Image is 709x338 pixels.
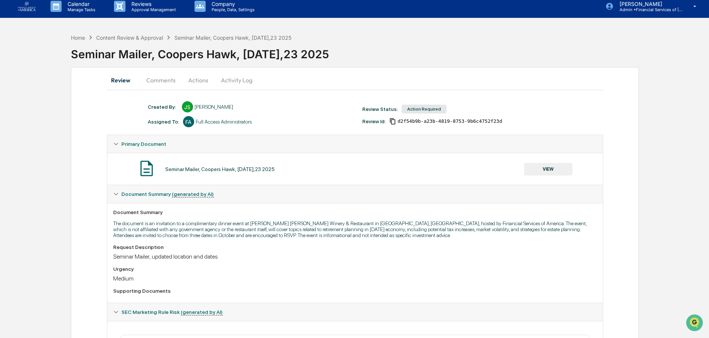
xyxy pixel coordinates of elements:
div: SEC Marketing Rule Risk (generated by AI) [107,303,603,321]
p: Company [206,1,258,7]
span: Document Summary [121,191,214,197]
button: VIEW [524,163,572,175]
span: Attestations [61,93,92,101]
div: Document Summary (generated by AI) [107,185,603,203]
div: Created By: ‎ ‎ [148,104,178,110]
img: logo [18,1,36,11]
div: Seminar Mailer, Coopers Hawk, [DATE],23 2025 [71,42,709,61]
div: Primary Document [107,153,603,185]
div: Request Description [113,244,597,250]
div: Action Required [402,105,447,114]
a: 🖐️Preclearance [4,91,51,104]
button: Comments [140,71,182,89]
div: Review Id: [362,118,386,124]
div: We're available if you need us! [25,64,94,70]
span: Primary Document [121,141,166,147]
div: Assigned To: [148,119,179,125]
img: Document Icon [137,159,156,178]
div: Review Status: [362,106,398,112]
span: SEC Marketing Rule Risk [121,309,223,315]
button: Activity Log [215,71,258,89]
div: Urgency [113,266,597,272]
p: How can we help? [7,16,135,27]
div: JS [182,101,193,112]
div: Seminar Mailer; updated location and dates [113,253,597,260]
p: Calendar [62,1,99,7]
a: 🔎Data Lookup [4,105,50,118]
div: Primary Document [107,135,603,153]
div: FA [183,116,194,127]
input: Clear [19,34,122,42]
u: (generated by AI) [181,309,223,315]
p: The document is an invitation to a complimentary dinner event at [PERSON_NAME] [PERSON_NAME] Wine... [113,220,597,238]
div: Start new chat [25,57,122,64]
div: secondary tabs example [107,71,603,89]
p: Manage Tasks [62,7,99,12]
div: Home [71,35,85,41]
div: Document Summary [113,209,597,215]
a: Powered byPylon [52,125,90,131]
div: Content Review & Approval [96,35,163,41]
div: 🖐️ [7,94,13,100]
div: [PERSON_NAME] [195,104,233,110]
button: Review [107,71,140,89]
div: Supporting Documents [113,288,597,294]
img: 1746055101610-c473b297-6a78-478c-a979-82029cc54cd1 [7,57,21,70]
div: 🔎 [7,108,13,114]
div: Medium [113,275,597,282]
p: Approval Management [125,7,180,12]
div: Seminar Mailer, Coopers Hawk, [DATE],23 2025 [165,166,275,172]
u: (generated by AI) [172,191,214,197]
p: [PERSON_NAME] [614,1,683,7]
span: Data Lookup [15,108,47,115]
button: Actions [182,71,215,89]
span: d2f54b9b-a23b-4819-8753-9b6c4752f23d [398,118,502,124]
button: Start new chat [126,59,135,68]
span: Copy Id [389,118,396,125]
div: Seminar Mailer, Coopers Hawk, [DATE],23 2025 [174,35,291,41]
p: People, Data, Settings [206,7,258,12]
p: Admin • Financial Services of [GEOGRAPHIC_DATA] [614,7,683,12]
a: 🗄️Attestations [51,91,95,104]
iframe: Open customer support [685,314,705,334]
div: 🗄️ [54,94,60,100]
p: Reviews [125,1,180,7]
span: Pylon [74,126,90,131]
div: Document Summary (generated by AI) [107,203,603,303]
div: Full Access Administrators [196,119,252,125]
span: Preclearance [15,93,48,101]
